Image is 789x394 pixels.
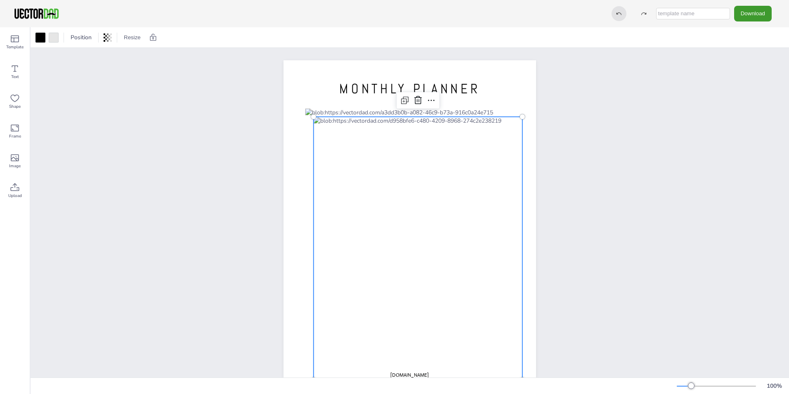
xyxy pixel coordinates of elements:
button: Resize [120,31,144,44]
span: Image [9,163,21,169]
span: Frame [9,133,21,140]
button: Download [734,6,772,21]
div: 100 % [764,382,784,390]
span: Template [6,44,24,50]
span: Position [69,33,93,41]
img: VectorDad-1.png [13,7,60,20]
input: template name [656,8,730,19]
span: MONTHLY PLANNER [339,80,480,97]
span: Text [11,74,19,80]
span: Shape [9,103,21,110]
span: Upload [8,192,22,199]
